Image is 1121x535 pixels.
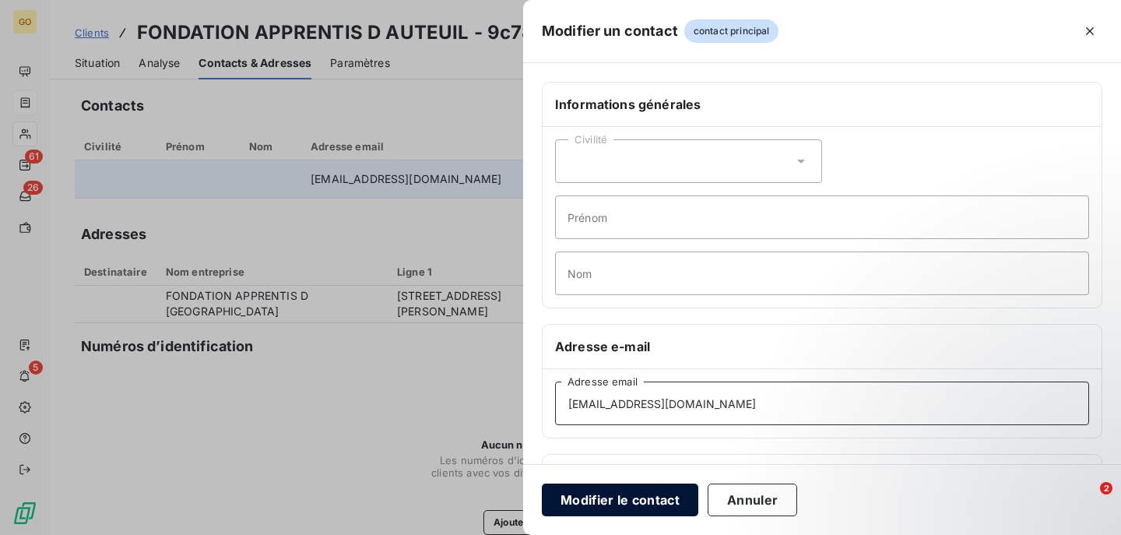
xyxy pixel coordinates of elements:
[1100,482,1112,495] span: 2
[555,252,1089,295] input: placeholder
[1068,482,1105,519] iframe: Intercom live chat
[542,484,698,516] button: Modifier le contact
[810,384,1121,493] iframe: Intercom notifications message
[555,195,1089,239] input: placeholder
[555,95,1089,114] h6: Informations générales
[684,19,779,43] span: contact principal
[542,20,678,42] h5: Modifier un contact
[708,484,797,516] button: Annuler
[555,337,1089,356] h6: Adresse e-mail
[555,382,1089,425] input: placeholder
